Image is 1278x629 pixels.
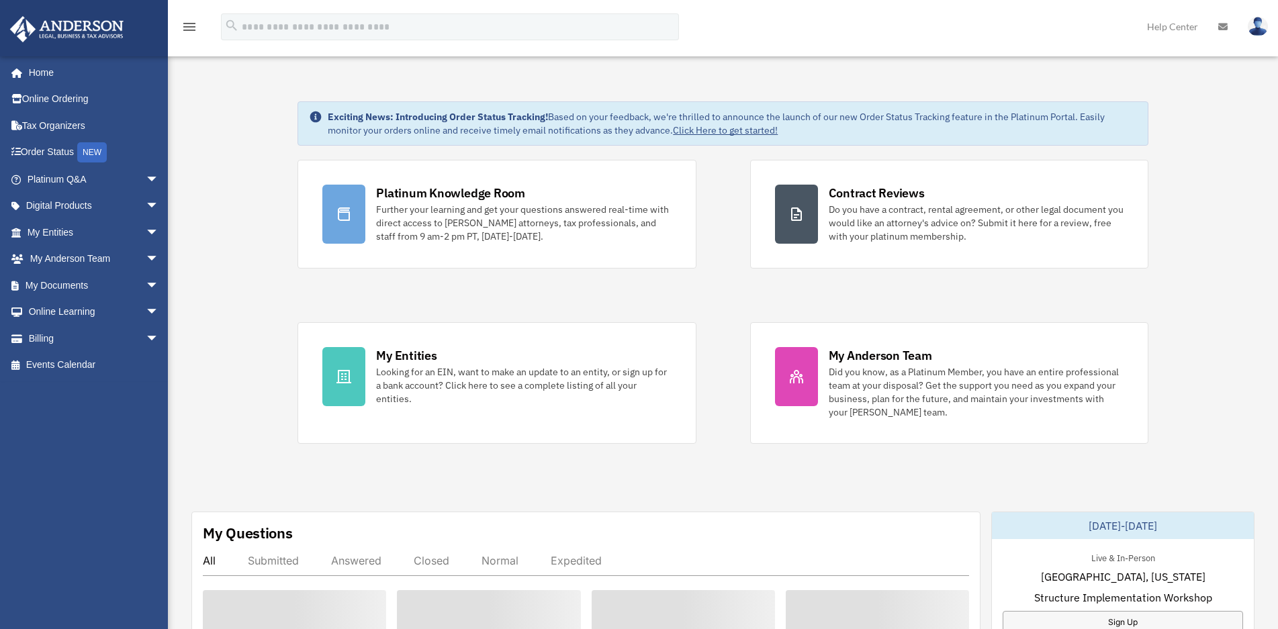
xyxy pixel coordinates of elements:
[9,246,179,273] a: My Anderson Teamarrow_drop_down
[376,185,525,201] div: Platinum Knowledge Room
[482,554,518,567] div: Normal
[146,299,173,326] span: arrow_drop_down
[376,203,671,243] div: Further your learning and get your questions answered real-time with direct access to [PERSON_NAM...
[203,554,216,567] div: All
[328,110,1136,137] div: Based on your feedback, we're thrilled to announce the launch of our new Order Status Tracking fe...
[829,185,925,201] div: Contract Reviews
[9,86,179,113] a: Online Ordering
[328,111,548,123] strong: Exciting News: Introducing Order Status Tracking!
[9,139,179,166] a: Order StatusNEW
[414,554,449,567] div: Closed
[203,523,293,543] div: My Questions
[224,18,239,33] i: search
[9,352,179,379] a: Events Calendar
[750,322,1148,444] a: My Anderson Team Did you know, as a Platinum Member, you have an entire professional team at your...
[9,325,179,352] a: Billingarrow_drop_down
[146,272,173,299] span: arrow_drop_down
[9,299,179,326] a: Online Learningarrow_drop_down
[829,347,932,364] div: My Anderson Team
[181,19,197,35] i: menu
[6,16,128,42] img: Anderson Advisors Platinum Portal
[248,554,299,567] div: Submitted
[551,554,602,567] div: Expedited
[9,219,179,246] a: My Entitiesarrow_drop_down
[376,347,437,364] div: My Entities
[331,554,381,567] div: Answered
[9,272,179,299] a: My Documentsarrow_drop_down
[9,112,179,139] a: Tax Organizers
[376,365,671,405] div: Looking for an EIN, want to make an update to an entity, or sign up for a bank account? Click her...
[181,23,197,35] a: menu
[298,160,696,269] a: Platinum Knowledge Room Further your learning and get your questions answered real-time with dire...
[1248,17,1268,36] img: User Pic
[146,219,173,246] span: arrow_drop_down
[146,193,173,220] span: arrow_drop_down
[829,203,1124,243] div: Do you have a contract, rental agreement, or other legal document you would like an attorney's ad...
[1034,589,1212,606] span: Structure Implementation Workshop
[750,160,1148,269] a: Contract Reviews Do you have a contract, rental agreement, or other legal document you would like...
[9,166,179,193] a: Platinum Q&Aarrow_drop_down
[77,142,107,162] div: NEW
[146,325,173,352] span: arrow_drop_down
[146,166,173,193] span: arrow_drop_down
[1041,569,1205,585] span: [GEOGRAPHIC_DATA], [US_STATE]
[146,246,173,273] span: arrow_drop_down
[298,322,696,444] a: My Entities Looking for an EIN, want to make an update to an entity, or sign up for a bank accoun...
[992,512,1254,539] div: [DATE]-[DATE]
[829,365,1124,419] div: Did you know, as a Platinum Member, you have an entire professional team at your disposal? Get th...
[1081,550,1166,564] div: Live & In-Person
[9,193,179,220] a: Digital Productsarrow_drop_down
[673,124,778,136] a: Click Here to get started!
[9,59,173,86] a: Home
